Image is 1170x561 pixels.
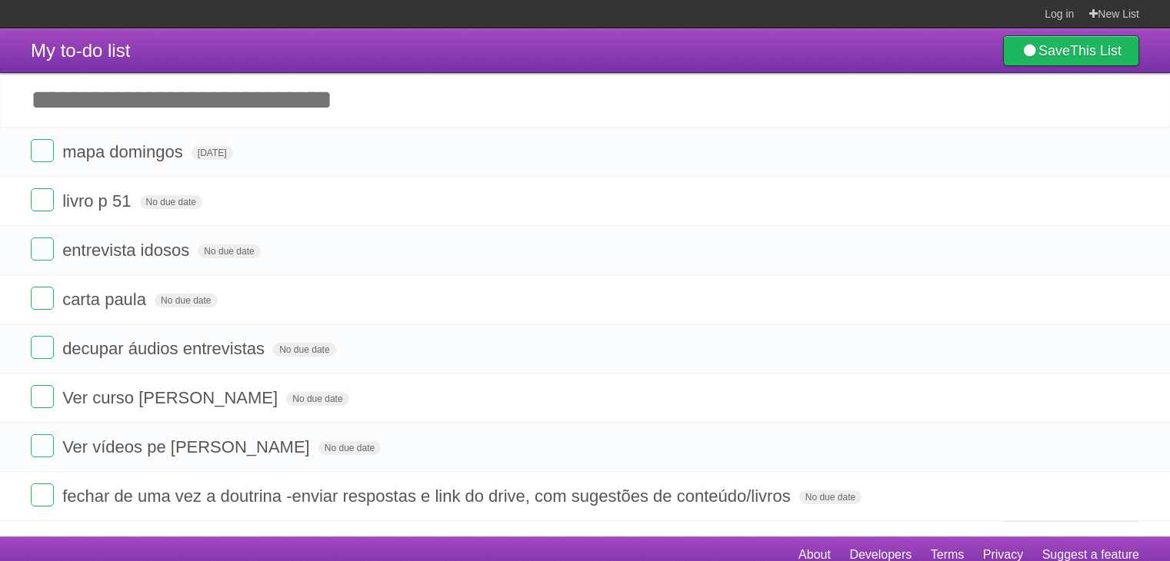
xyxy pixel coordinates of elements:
[1003,35,1139,66] a: SaveThis List
[31,287,54,310] label: Done
[155,294,217,307] span: No due date
[62,241,193,260] span: entrevista idosos
[62,191,135,211] span: livro p 51
[286,392,348,406] span: No due date
[31,237,54,261] label: Done
[62,290,150,309] span: carta paula
[62,142,187,161] span: mapa domingos
[62,486,795,506] span: fechar de uma vez a doutrina -enviar respostas e link do drive, com sugestões de conteúdo/livros
[31,40,130,61] span: My to-do list
[62,339,268,358] span: decupar áudios entrevistas
[31,336,54,359] label: Done
[140,195,202,209] span: No due date
[318,441,381,455] span: No due date
[62,437,314,456] span: Ver vídeos pe [PERSON_NAME]
[192,146,233,160] span: [DATE]
[273,343,335,357] span: No due date
[1070,43,1122,58] b: This List
[799,490,862,504] span: No due date
[31,188,54,211] label: Done
[31,139,54,162] label: Done
[31,434,54,457] label: Done
[62,388,282,407] span: Ver curso [PERSON_NAME]
[31,483,54,506] label: Done
[31,385,54,408] label: Done
[198,244,260,258] span: No due date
